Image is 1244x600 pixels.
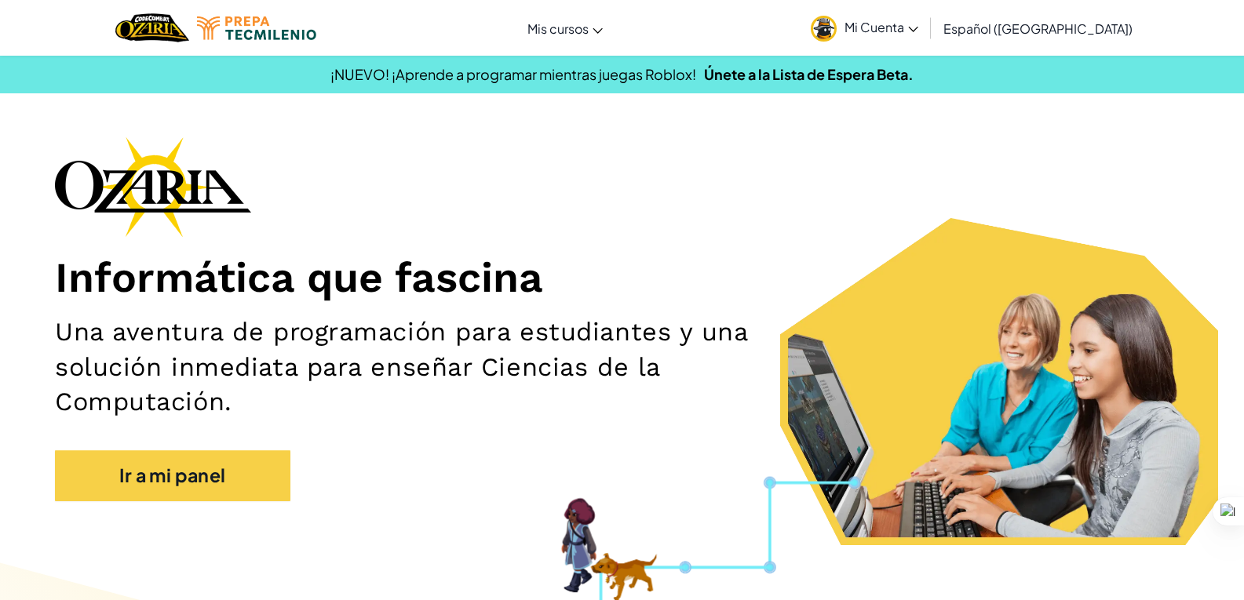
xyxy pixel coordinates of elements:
[115,12,188,44] a: Ozaria by CodeCombat logo
[55,253,1189,304] h1: Informática que fascina
[936,7,1140,49] a: Español ([GEOGRAPHIC_DATA])
[115,12,188,44] img: Home
[845,19,918,35] span: Mi Cuenta
[520,7,611,49] a: Mis cursos
[811,16,837,42] img: avatar
[527,20,589,37] span: Mis cursos
[943,20,1133,37] span: Español ([GEOGRAPHIC_DATA])
[197,16,316,40] img: Tecmilenio logo
[55,315,815,418] h2: Una aventura de programación para estudiantes y una solución inmediata para enseñar Ciencias de l...
[704,65,914,83] a: Únete a la Lista de Espera Beta.
[803,3,926,53] a: Mi Cuenta
[330,65,696,83] span: ¡NUEVO! ¡Aprende a programar mientras juegas Roblox!
[55,136,251,237] img: Ozaria branding logo
[55,450,290,501] a: Ir a mi panel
